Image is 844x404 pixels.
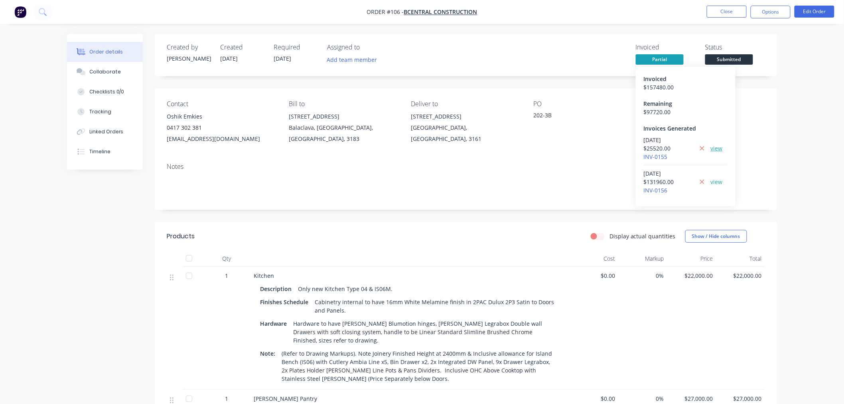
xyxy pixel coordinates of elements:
img: Factory [14,6,26,18]
div: [PERSON_NAME] [167,54,211,63]
span: Partial [636,54,684,64]
span: $22,000.00 [670,271,713,280]
a: INV-0155 [644,153,668,160]
div: Qty [203,251,250,267]
button: Edit Order [795,6,834,18]
div: 0417 302 381 [167,122,276,133]
div: Oshik Emkies [167,111,276,122]
button: Tracking [67,102,143,122]
span: Order #106 - [367,8,404,16]
div: [DATE] [644,136,694,144]
div: $ 157480.00 [644,83,728,91]
div: Cost [570,251,619,267]
div: Checklists 0/0 [89,88,124,95]
div: Price [667,251,716,267]
button: Checklists 0/0 [67,82,143,102]
div: Created [220,44,264,51]
div: Linked Orders [89,128,124,135]
div: Invoices Generated [644,124,728,133]
span: $22,000.00 [720,271,762,280]
div: Timeline [89,148,110,155]
span: $27,000.00 [720,394,762,403]
span: [PERSON_NAME] Pantry [254,395,317,402]
div: [STREET_ADDRESS] [289,111,398,122]
div: $ 131960.00 [644,178,694,186]
div: Invoiced [636,44,696,51]
div: Created by [167,44,211,51]
span: [DATE] [274,55,291,62]
a: view [711,144,723,152]
div: Invoiced [644,75,728,83]
span: Kitchen [254,272,274,279]
a: Bcentral Construction [404,8,477,16]
div: Contact [167,100,276,108]
button: Show / Hide columns [685,230,747,243]
div: [STREET_ADDRESS][GEOGRAPHIC_DATA], [GEOGRAPHIC_DATA], 3161 [411,111,521,145]
a: view [711,178,723,186]
label: Display actual quantities [609,232,676,240]
span: Submitted [705,54,753,64]
div: Hardware [260,318,290,329]
div: Remaining [644,99,728,108]
button: Add team member [323,54,381,65]
div: (Refer to Drawing Markups). Note Joinery Finished Height at 2400mm & Inclusive allowance for Isla... [278,348,560,384]
div: Description [260,283,295,295]
div: Bill to [289,100,398,108]
div: Assigned to [327,44,407,51]
button: Close [707,6,747,18]
div: [DATE] [644,169,694,178]
div: Required [274,44,317,51]
div: Cabinetry internal to have 16mm White Melamine finish in 2PAC Dulux 2P3 Satin to Doors and Panels. [312,296,560,316]
button: Add team member [327,54,381,65]
button: Options [751,6,791,18]
button: Timeline [67,142,143,162]
div: [STREET_ADDRESS] [411,111,521,122]
div: $ 97720.00 [644,108,728,116]
div: $ 25520.00 [644,144,694,152]
div: Tracking [89,108,111,115]
span: [DATE] [220,55,238,62]
div: Markup [619,251,668,267]
div: Oshik Emkies0417 302 381[EMAIL_ADDRESS][DOMAIN_NAME] [167,111,276,145]
button: Collaborate [67,62,143,82]
div: Deliver to [411,100,521,108]
div: [GEOGRAPHIC_DATA], [GEOGRAPHIC_DATA], 3161 [411,122,521,145]
button: Linked Orders [67,122,143,142]
div: Total [716,251,765,267]
span: 1 [225,271,228,280]
span: 0% [622,271,665,280]
div: [STREET_ADDRESS]Balaclava, [GEOGRAPHIC_DATA], [GEOGRAPHIC_DATA], 3183 [289,111,398,145]
div: Hardware to have [PERSON_NAME] Blumotion hinges, [PERSON_NAME] Legrabox Double wall Drawers with ... [290,318,560,346]
div: Collaborate [89,68,121,75]
div: 202-3B [533,111,633,122]
div: Finishes Schedule [260,296,312,308]
button: Order details [67,42,143,62]
div: Notes [167,163,765,170]
div: Note: [260,348,278,359]
a: INV-0156 [644,186,668,194]
div: [EMAIL_ADDRESS][DOMAIN_NAME] [167,133,276,145]
div: Order details [89,48,123,55]
div: Status [705,44,765,51]
button: Submitted [705,54,753,66]
span: $0.00 [573,271,615,280]
div: PO [533,100,643,108]
span: 1 [225,394,228,403]
div: Products [167,232,195,241]
span: 0% [622,394,665,403]
div: Balaclava, [GEOGRAPHIC_DATA], [GEOGRAPHIC_DATA], 3183 [289,122,398,145]
span: $0.00 [573,394,615,403]
div: Only new Kitchen Type 04 & IS06M. [295,283,396,295]
span: $27,000.00 [670,394,713,403]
